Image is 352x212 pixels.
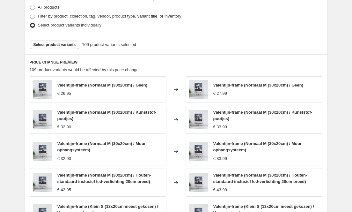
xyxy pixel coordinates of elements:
[57,83,147,87] span: Valentijn-frame (Normaal M (30x20cm) / Geen)
[30,60,322,65] h6: PRICE CHANGE PREVIEW
[189,80,208,99] img: Valentijn-frame_80x.jpg
[213,141,302,152] span: Valentijn-frame (Normaal M (30x20cm) / Muur ophangsysteem)
[57,124,71,130] div: € 32.90
[38,5,60,10] span: All products
[33,173,52,192] img: Valentijn-frame_80x.jpg
[57,173,151,184] span: Valentijn-frame (Normaal M (30x20cm) / Houten-standaard inclusief led-verlichting 20cm breed)
[57,90,71,97] div: € 26.95
[57,155,71,162] div: € 32.90
[213,187,227,193] div: € 43.99
[213,90,227,97] div: € 27.99
[189,173,208,192] img: Valentijn-frame_80x.jpg
[33,80,52,99] img: Valentijn-frame_80x.jpg
[33,42,76,47] span: Select product variants
[30,67,140,72] span: 109 product variants would be affected by this price change:
[189,142,208,161] img: Valentijn-frame_80x.jpg
[213,173,307,184] span: Valentijn-frame (Normaal M (30x20cm) / Houten-standaard inclusief led-verlichting 20cm breed)
[33,110,52,129] img: Valentijn-frame_80x.jpg
[57,187,71,193] div: € 42.95
[213,155,227,162] div: € 33.99
[33,142,52,161] img: Valentijn-frame_80x.jpg
[30,40,80,49] button: Select product variants
[82,42,136,48] span: 109 product variants selected
[57,110,157,121] span: Valentijn-frame (Normaal M (30x20cm) / Kunststof-pootjes)
[213,124,227,130] div: € 33.99
[213,83,303,87] span: Valentijn-frame (Normaal M (30x20cm) / Geen)
[189,110,208,129] img: Valentijn-frame_80x.jpg
[38,14,181,19] span: Filter by product, collection, tag, vendor, product type, variant title, or inventory
[57,141,146,152] span: Valentijn-frame (Normaal M (30x20cm) / Muur ophangsysteem)
[38,23,101,27] span: Select product variants individually
[213,110,312,121] span: Valentijn-frame (Normaal M (30x20cm) / Kunststof-pootjes)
